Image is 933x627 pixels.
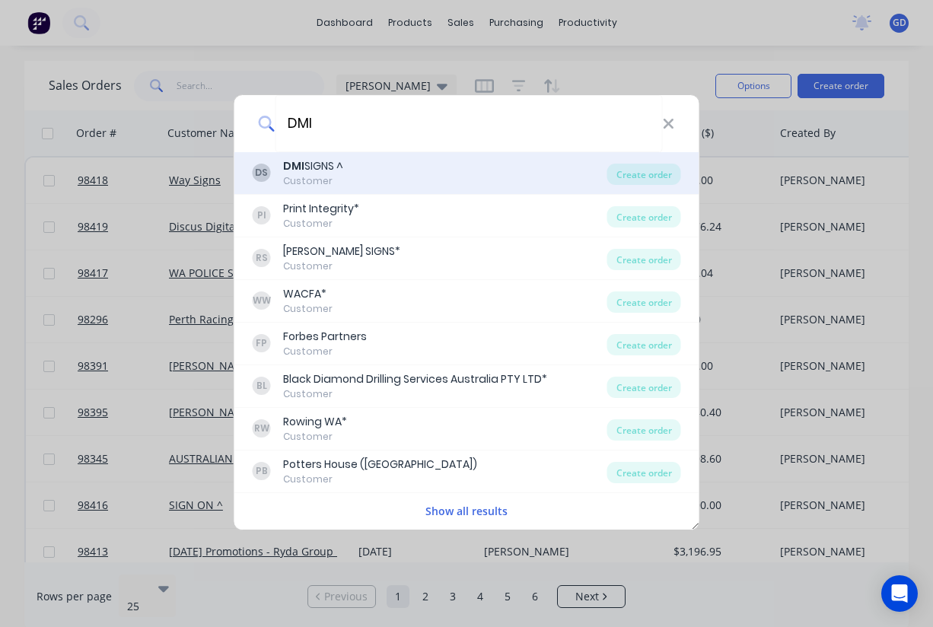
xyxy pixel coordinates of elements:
div: Forbes Partners [283,329,367,345]
div: Customer [283,259,400,273]
div: WACFA* [283,286,333,302]
b: DMI [283,158,304,173]
div: Black Diamond Drilling Services Australia PTY LTD* [283,371,547,387]
div: Create order [607,291,681,313]
div: Customer [283,430,347,444]
div: RW [253,419,271,438]
div: DS [253,164,271,182]
div: Create order [607,462,681,483]
div: PI [253,206,271,224]
div: Customer [283,217,359,231]
div: Create order [607,206,681,228]
div: SIGNS ^ [283,158,343,174]
div: Create order [607,164,681,185]
div: Create order [607,334,681,355]
div: WW [253,291,271,310]
div: PB [253,462,271,480]
div: RS [253,249,271,267]
div: Customer [283,174,343,188]
div: FP [253,334,271,352]
input: Enter a customer name to create a new order... [275,95,662,152]
div: [PERSON_NAME] SIGNS* [283,243,400,259]
div: Customer [283,473,477,486]
button: Show all results [421,502,512,520]
div: Print Integrity* [283,201,359,217]
div: Create order [607,419,681,441]
div: Customer [283,302,333,316]
div: Potters House ([GEOGRAPHIC_DATA]) [283,457,477,473]
div: Create order [607,377,681,398]
div: Customer [283,387,547,401]
div: Customer [283,345,367,358]
div: Rowing WA* [283,414,347,430]
div: Create order [607,249,681,270]
div: BL [253,377,271,395]
div: Open Intercom Messenger [881,575,918,612]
